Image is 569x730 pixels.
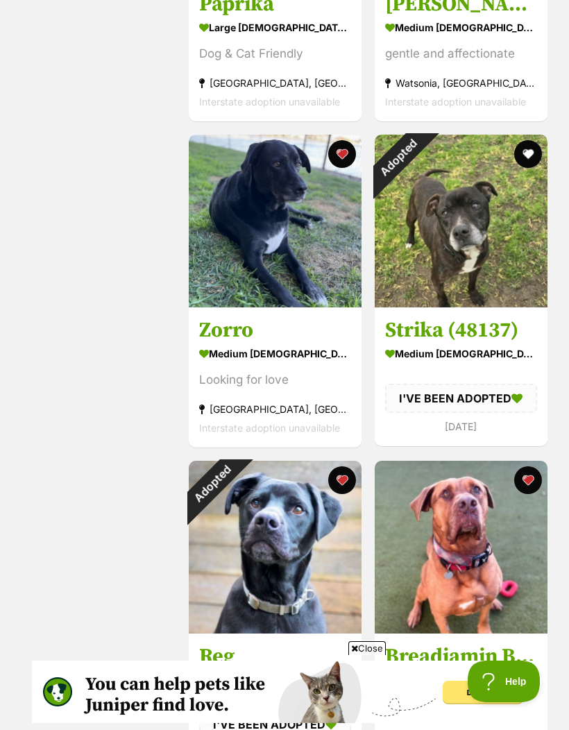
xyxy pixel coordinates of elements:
img: Strika (48137) [375,135,547,307]
div: medium [DEMOGRAPHIC_DATA] Dog [199,343,351,364]
iframe: Help Scout Beacon - Open [468,661,541,702]
div: Dog & Cat Friendly [199,44,351,63]
div: gentle and affectionate [385,44,537,63]
iframe: Advertisement [32,661,537,723]
button: favourite [328,140,356,168]
a: Adopted [375,296,547,310]
span: Interstate adoption unavailable [385,96,526,108]
span: Interstate adoption unavailable [199,422,340,434]
h3: Zorro [199,317,351,343]
div: [GEOGRAPHIC_DATA], [GEOGRAPHIC_DATA] [199,74,351,92]
div: [GEOGRAPHIC_DATA], [GEOGRAPHIC_DATA] [199,400,351,418]
div: medium [DEMOGRAPHIC_DATA] Dog [385,17,537,37]
button: favourite [513,466,541,494]
div: I'VE BEEN ADOPTED [385,384,537,413]
div: Adopted [171,443,253,525]
span: Close [348,641,386,655]
div: Watsonia, [GEOGRAPHIC_DATA] [385,74,537,92]
button: favourite [513,140,541,168]
button: favourite [328,466,356,494]
h3: Strika (48137) [385,317,537,343]
a: Strika (48137) medium [DEMOGRAPHIC_DATA] Dog I'VE BEEN ADOPTED [DATE] favourite [375,307,547,446]
h3: Reg [199,643,351,670]
a: Zorro medium [DEMOGRAPHIC_DATA] Dog Looking for love [GEOGRAPHIC_DATA], [GEOGRAPHIC_DATA] Interst... [189,307,362,448]
img: Zorro [189,135,362,307]
div: medium [DEMOGRAPHIC_DATA] Dog [385,343,537,364]
div: [DATE] [385,417,537,436]
div: large [DEMOGRAPHIC_DATA] Dog [199,17,351,37]
span: Interstate adoption unavailable [199,96,340,108]
img: Reg [189,461,362,634]
div: Looking for love [199,371,351,389]
h3: Breadjamin Button [385,643,537,670]
img: Breadjamin Button [375,461,547,634]
a: Adopted [189,622,362,636]
div: Adopted [356,117,439,199]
